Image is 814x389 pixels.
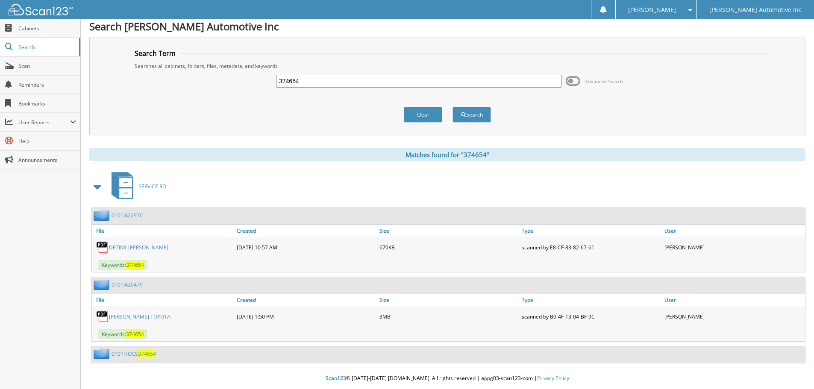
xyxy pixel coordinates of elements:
[112,212,143,219] a: 0101J422970
[377,294,520,306] a: Size
[771,348,814,389] iframe: Chat Widget
[662,308,805,325] div: [PERSON_NAME]
[81,368,814,389] div: © [DATE]-[DATE] [DOMAIN_NAME]. All rights reserved | appg03-scan123-com |
[18,25,76,32] span: Cabinets
[126,331,144,338] span: 374654
[96,310,109,323] img: PDF.png
[404,107,442,123] button: Clear
[377,225,520,237] a: Size
[130,49,180,58] legend: Search Term
[377,308,520,325] div: 3MB
[235,308,377,325] div: [DATE] 1:50 PM
[662,294,805,306] a: User
[98,329,147,339] span: Keywords:
[520,308,662,325] div: scanned by B0-4F-13-04-BF-9C
[18,44,75,51] span: Search
[520,225,662,237] a: Type
[537,374,569,382] a: Privacy Policy
[18,100,76,107] span: Bookmarks
[585,78,623,85] span: Advanced Search
[235,239,377,256] div: [DATE] 10:57 AM
[709,7,802,12] span: [PERSON_NAME] Automotive Inc
[98,260,147,270] span: Keywords:
[94,348,112,359] img: folder2.png
[112,350,156,357] a: 0101ITOCS374654
[520,239,662,256] div: scanned by E8-CF-83-82-67-61
[138,350,156,357] span: 374654
[138,183,166,190] span: SERVICE RO
[628,7,676,12] span: [PERSON_NAME]
[18,62,76,70] span: Scan
[662,225,805,237] a: User
[235,225,377,237] a: Created
[109,313,170,320] a: [PERSON_NAME] TOYOTA
[453,107,491,123] button: Search
[94,210,112,221] img: folder2.png
[662,239,805,256] div: [PERSON_NAME]
[18,119,70,126] span: User Reports
[18,137,76,145] span: Help
[92,225,235,237] a: File
[96,241,109,254] img: PDF.png
[18,81,76,88] span: Reminders
[18,156,76,164] span: Announcements
[106,170,166,203] a: SERVICE RO
[377,239,520,256] div: 670KB
[130,62,764,70] div: Searches all cabinets, folders, files, metadata, and keywords
[112,281,143,288] a: 0101J420479
[94,279,112,290] img: folder2.png
[89,148,805,161] div: Matches found for "374654"
[9,4,73,15] img: scan123-logo-white.svg
[520,294,662,306] a: Type
[126,261,144,269] span: 374654
[235,294,377,306] a: Created
[92,294,235,306] a: File
[89,19,805,33] h1: Search [PERSON_NAME] Automotive Inc
[326,374,346,382] span: Scan123
[109,244,168,251] a: DETINY [PERSON_NAME]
